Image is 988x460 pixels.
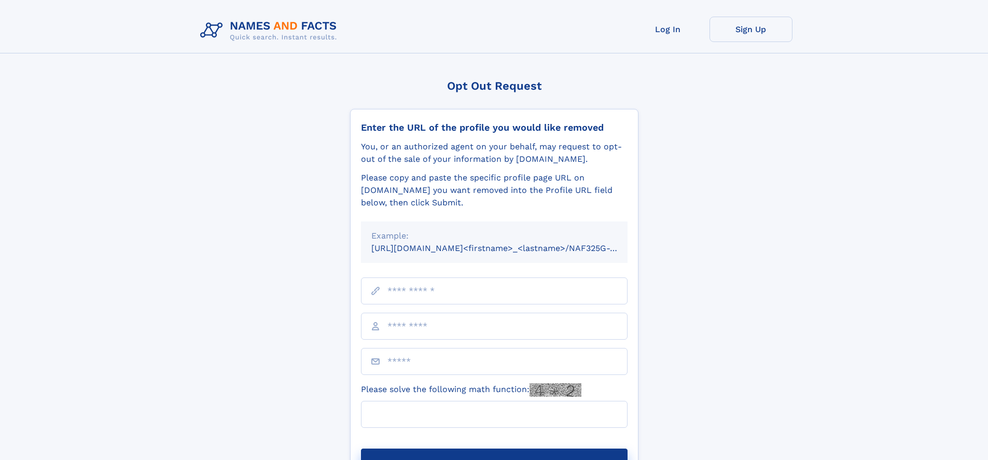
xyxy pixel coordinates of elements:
[709,17,792,42] a: Sign Up
[361,122,628,133] div: Enter the URL of the profile you would like removed
[350,79,638,92] div: Opt Out Request
[361,172,628,209] div: Please copy and paste the specific profile page URL on [DOMAIN_NAME] you want removed into the Pr...
[627,17,709,42] a: Log In
[371,230,617,242] div: Example:
[371,243,647,253] small: [URL][DOMAIN_NAME]<firstname>_<lastname>/NAF325G-xxxxxxxx
[196,17,345,45] img: Logo Names and Facts
[361,383,581,397] label: Please solve the following math function:
[361,141,628,165] div: You, or an authorized agent on your behalf, may request to opt-out of the sale of your informatio...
